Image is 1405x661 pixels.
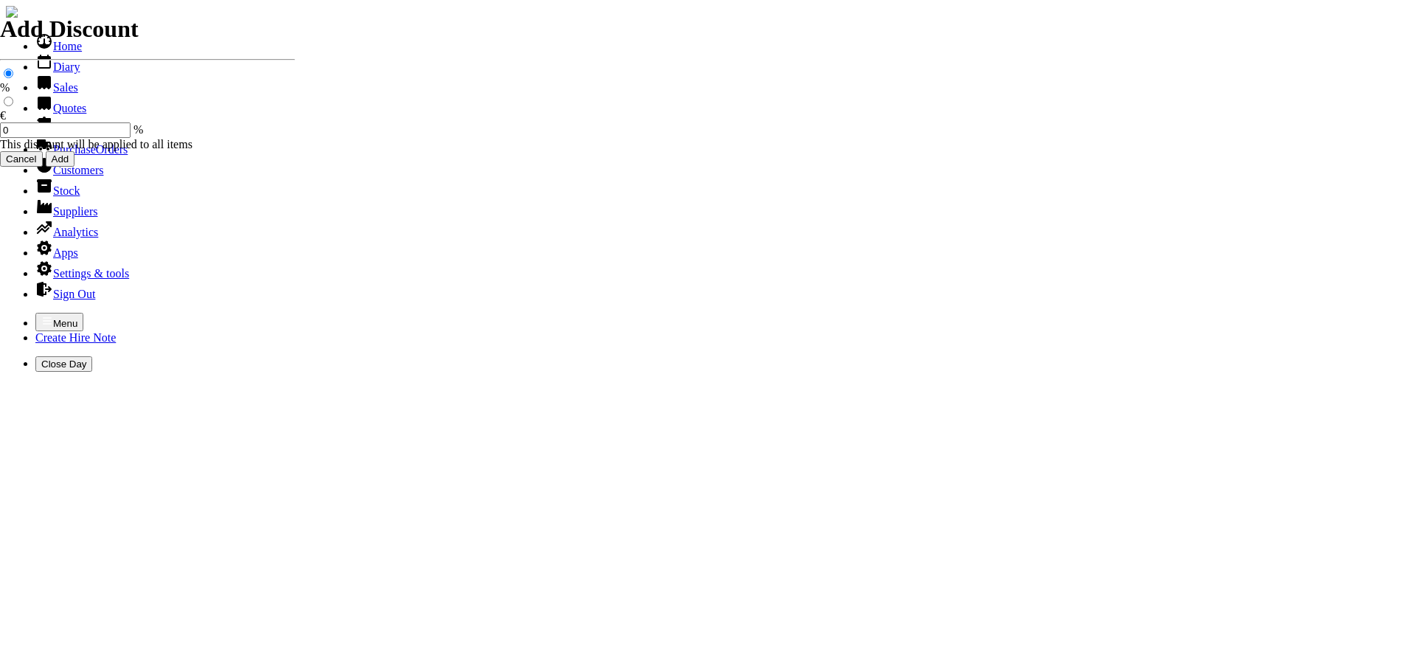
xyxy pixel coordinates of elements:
li: Suppliers [35,198,1399,218]
a: Stock [35,184,80,197]
li: Sales [35,74,1399,94]
button: Close Day [35,356,92,372]
a: Customers [35,164,103,176]
button: Menu [35,313,83,331]
a: Suppliers [35,205,97,218]
a: Sign Out [35,288,95,300]
li: Stock [35,177,1399,198]
li: Hire Notes [35,115,1399,136]
span: % [133,123,143,136]
a: Settings & tools [35,267,129,280]
input: Add [46,151,75,167]
a: Apps [35,246,78,259]
a: Analytics [35,226,98,238]
a: Create Hire Note [35,331,116,344]
input: % [4,69,13,78]
input: € [4,97,13,106]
